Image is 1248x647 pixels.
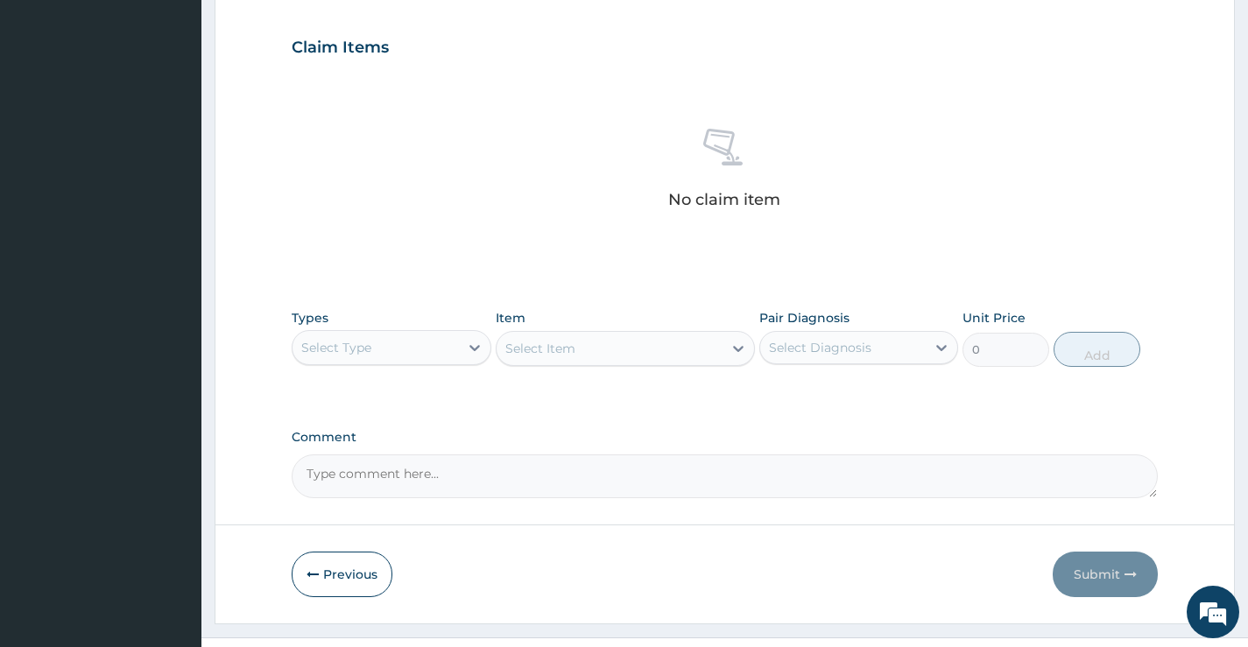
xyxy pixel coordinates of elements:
img: d_794563401_company_1708531726252_794563401 [32,88,71,131]
div: Minimize live chat window [287,9,329,51]
label: Unit Price [962,309,1026,327]
div: Chat with us now [91,98,294,121]
div: Select Type [301,339,371,356]
label: Comment [292,430,1158,445]
label: Item [496,309,525,327]
h3: Claim Items [292,39,389,58]
label: Types [292,311,328,326]
button: Add [1054,332,1140,367]
button: Submit [1053,552,1158,597]
div: Select Diagnosis [769,339,871,356]
textarea: Type your message and hit 'Enter' [9,447,334,509]
span: We're online! [102,205,242,382]
label: Pair Diagnosis [759,309,850,327]
p: No claim item [668,191,780,208]
button: Previous [292,552,392,597]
